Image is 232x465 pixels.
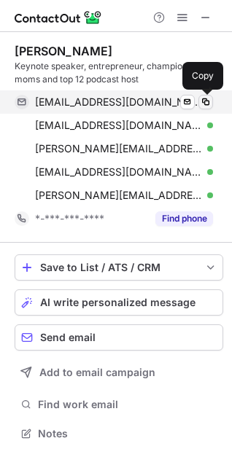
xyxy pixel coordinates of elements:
div: Keynote speaker, entrepreneur, champion for moms and top 12 podcast host [15,60,223,86]
span: Notes [38,427,217,440]
div: [PERSON_NAME] [15,44,112,58]
span: [EMAIL_ADDRESS][DOMAIN_NAME] [35,165,202,179]
button: Send email [15,324,223,351]
button: Add to email campaign [15,359,223,386]
button: save-profile-one-click [15,254,223,281]
span: [EMAIL_ADDRESS][DOMAIN_NAME] [35,119,202,132]
span: [PERSON_NAME][EMAIL_ADDRESS][DOMAIN_NAME] [35,189,202,202]
img: ContactOut v5.3.10 [15,9,102,26]
span: Find work email [38,398,217,411]
span: Add to email campaign [39,367,155,378]
button: AI write personalized message [15,289,223,316]
span: [EMAIL_ADDRESS][DOMAIN_NAME] [35,95,202,109]
span: Send email [40,332,96,343]
button: Notes [15,423,223,444]
button: Reveal Button [155,211,213,226]
div: Save to List / ATS / CRM [40,262,198,273]
button: Find work email [15,394,223,415]
span: [PERSON_NAME][EMAIL_ADDRESS][DOMAIN_NAME] [35,142,202,155]
span: AI write personalized message [40,297,196,308]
